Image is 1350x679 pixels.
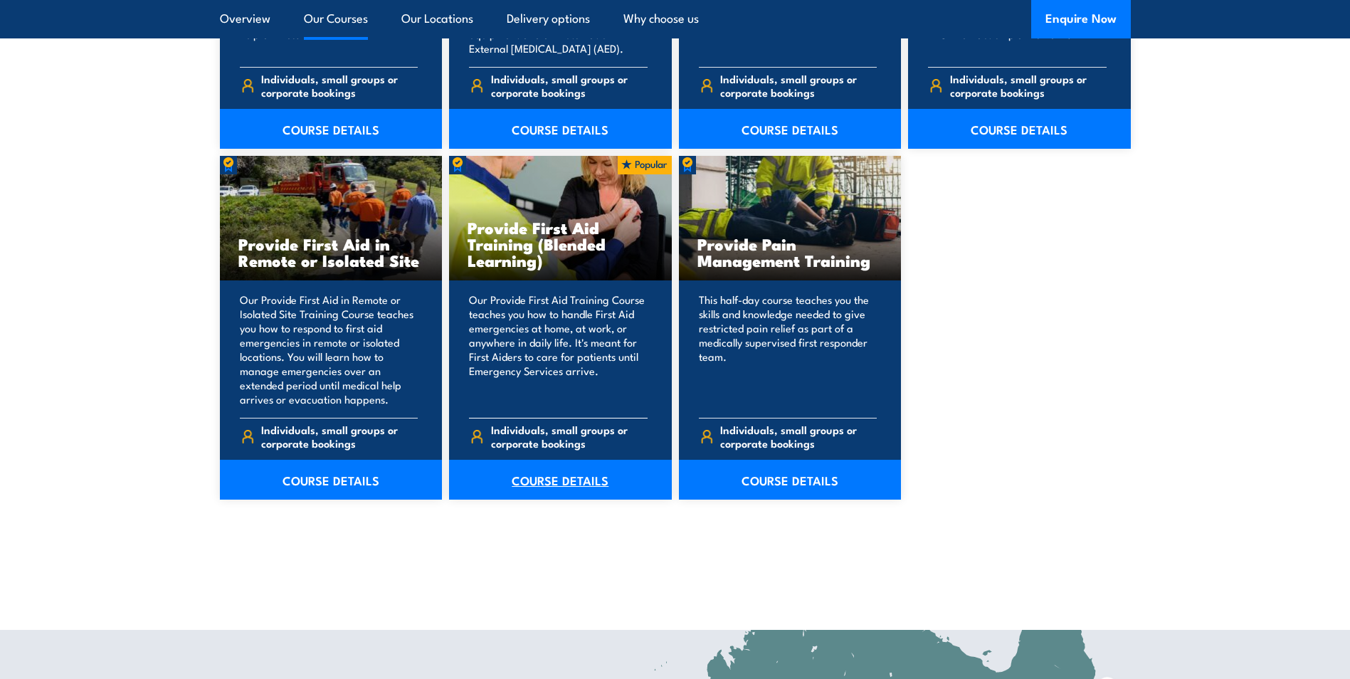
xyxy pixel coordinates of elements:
span: Individuals, small groups or corporate bookings [261,72,418,99]
h3: Provide Pain Management Training [697,236,883,268]
a: COURSE DETAILS [220,460,443,500]
span: Individuals, small groups or corporate bookings [720,72,877,99]
p: Our Provide First Aid in Remote or Isolated Site Training Course teaches you how to respond to fi... [240,293,418,406]
span: Individuals, small groups or corporate bookings [491,72,648,99]
h3: Provide First Aid Training (Blended Learning) [468,219,653,268]
a: COURSE DETAILS [908,109,1131,149]
a: COURSE DETAILS [679,109,902,149]
span: Individuals, small groups or corporate bookings [261,423,418,450]
span: Individuals, small groups or corporate bookings [950,72,1107,99]
a: COURSE DETAILS [220,109,443,149]
a: COURSE DETAILS [449,460,672,500]
p: This half-day course teaches you the skills and knowledge needed to give restricted pain relief a... [699,293,877,406]
span: Individuals, small groups or corporate bookings [491,423,648,450]
h3: Provide First Aid in Remote or Isolated Site [238,236,424,268]
p: Our Provide First Aid Training Course teaches you how to handle First Aid emergencies at home, at... [469,293,648,406]
span: Individuals, small groups or corporate bookings [720,423,877,450]
a: COURSE DETAILS [449,109,672,149]
a: COURSE DETAILS [679,460,902,500]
